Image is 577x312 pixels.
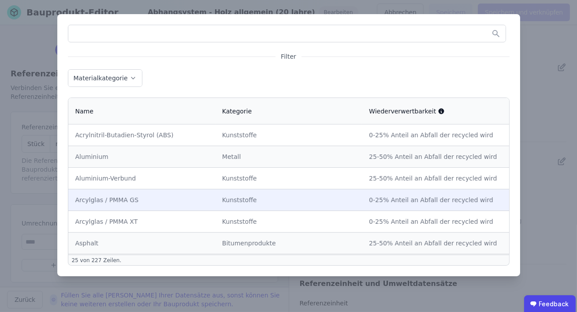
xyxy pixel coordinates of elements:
[369,131,502,139] div: 0-25% Anteil an Abfall der recycled wird
[369,174,502,183] div: 25-50% Anteil an Abfall der recycled wird
[369,107,445,116] div: Wiederverwertbarkeit
[74,75,130,82] label: Materialkategorie
[369,152,502,161] div: 25-50% Anteil an Abfall der recycled wird
[75,152,208,161] div: Aluminium
[75,131,208,139] div: Acrylnitril-Butadien-Styrol (ABS)
[75,174,208,183] div: Aluminium-Verbund
[369,239,502,248] div: 25-50% Anteil an Abfall der recycled wird
[75,239,208,248] div: Asphalt
[369,217,502,226] div: 0-25% Anteil an Abfall der recycled wird
[222,217,355,226] div: Kunststoffe
[75,195,208,204] div: Arcylglas / PMMA GS
[75,217,208,226] div: Arcylglas / PMMA XT
[222,239,355,248] div: Bitumenprodukte
[68,255,510,266] div: 25 von 227 Zeilen .
[369,195,502,204] div: 0-25% Anteil an Abfall der recycled wird
[275,52,302,61] span: Filter
[222,174,355,183] div: Kunststoffe
[222,131,355,139] div: Kunststoffe
[222,107,252,116] div: Kategorie
[75,107,93,116] div: Name
[222,152,355,161] div: Metall
[222,195,355,204] div: Kunststoffe
[68,70,142,86] button: Materialkategorie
